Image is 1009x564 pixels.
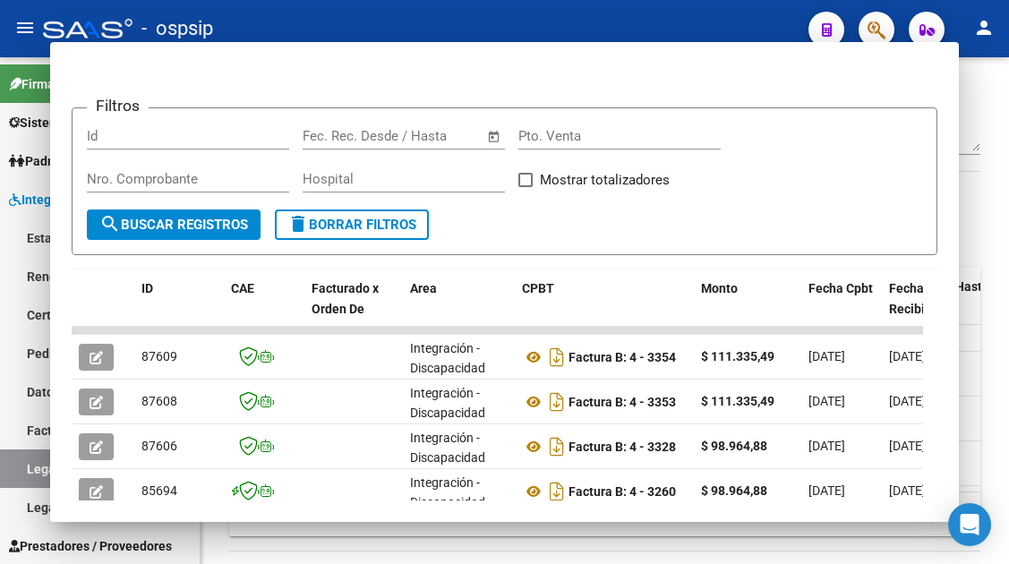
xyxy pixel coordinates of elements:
i: Descargar documento [545,432,569,461]
strong: Factura B: 4 - 3353 [569,395,676,409]
mat-icon: menu [14,17,36,38]
span: Borrar Filtros [287,217,416,233]
span: ID [141,281,153,295]
span: Sistema [9,113,67,132]
mat-icon: delete [287,213,309,235]
span: [DATE] [808,483,845,498]
span: [DATE] [808,394,845,408]
input: End date [377,128,464,144]
span: Prestadores / Proveedores [9,536,172,556]
mat-icon: person [973,17,995,38]
span: 85694 [141,483,177,498]
span: [DATE] [889,483,926,498]
span: Integración - Discapacidad [410,431,485,466]
button: Open calendar [483,126,504,147]
i: Descargar documento [545,388,569,416]
datatable-header-cell: Fecha Cpbt [801,269,882,348]
i: Descargar documento [545,477,569,506]
span: Fecha Cpbt [808,281,873,295]
span: [DATE] [889,439,926,453]
strong: Factura B: 4 - 3260 [569,484,676,499]
i: Descargar documento [545,343,569,372]
div: Open Intercom Messenger [948,503,991,546]
datatable-header-cell: Facturado x Orden De [304,269,403,348]
span: [DATE] [889,394,926,408]
datatable-header-cell: Fecha Recibido [882,269,962,348]
strong: $ 111.335,49 [701,349,774,363]
strong: $ 111.335,49 [701,394,774,408]
span: CPBT [522,281,554,295]
datatable-header-cell: CAE [224,269,304,348]
span: Padrón [9,151,66,171]
strong: $ 98.964,88 [701,439,767,453]
span: Integración - Discapacidad [410,475,485,510]
strong: $ 98.964,88 [701,483,767,498]
strong: Factura B: 4 - 3354 [569,350,676,364]
span: Area [410,281,437,295]
span: Integración - Discapacidad [410,386,485,421]
span: [DATE] [889,349,926,363]
datatable-header-cell: Monto [694,269,801,348]
span: CAE [231,281,254,295]
span: Mostrar totalizadores [540,169,670,191]
span: Buscar Registros [99,217,248,233]
span: Monto [701,281,738,295]
datatable-header-cell: ID [134,269,224,348]
span: [DATE] [808,439,845,453]
span: - ospsip [141,9,213,48]
span: Integración - Discapacidad [410,341,485,376]
datatable-header-cell: CPBT [515,269,694,348]
span: 87609 [141,349,177,363]
span: [DATE] [808,349,845,363]
span: Facturado x Orden De [312,281,379,316]
mat-icon: search [99,213,121,235]
span: Integración (discapacidad) [9,190,175,209]
span: 87606 [141,439,177,453]
datatable-header-cell: Area [403,269,515,348]
span: Fecha Recibido [889,281,939,316]
span: Firma Express [9,74,102,94]
button: Borrar Filtros [275,209,429,240]
span: 87608 [141,394,177,408]
input: Start date [303,128,361,144]
strong: Factura B: 4 - 3328 [569,440,676,454]
button: Buscar Registros [87,209,261,240]
h3: Filtros [87,94,149,117]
